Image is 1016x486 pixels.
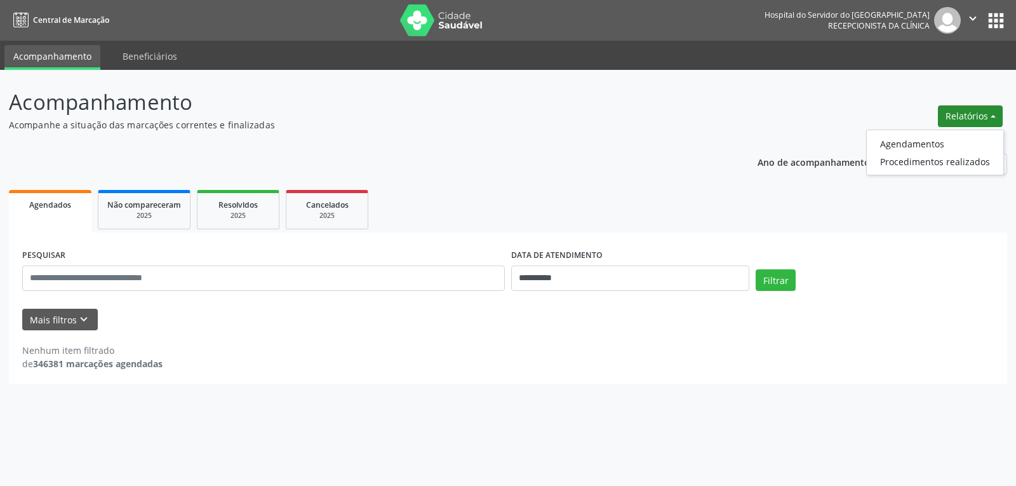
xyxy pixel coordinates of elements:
span: Recepcionista da clínica [828,20,930,31]
a: Agendamentos [867,135,1003,152]
button: Relatórios [938,105,1003,127]
p: Acompanhe a situação das marcações correntes e finalizadas [9,118,707,132]
a: Beneficiários [114,45,186,67]
a: Procedimentos realizados [867,152,1003,170]
span: Central de Marcação [33,15,109,25]
span: Agendados [29,199,71,210]
i: keyboard_arrow_down [77,313,91,327]
span: Não compareceram [107,199,181,210]
div: 2025 [206,211,270,220]
ul: Relatórios [866,130,1004,175]
div: 2025 [295,211,359,220]
label: DATA DE ATENDIMENTO [511,246,603,266]
a: Central de Marcação [9,10,109,30]
button: apps [985,10,1007,32]
span: Cancelados [306,199,349,210]
div: 2025 [107,211,181,220]
a: Acompanhamento [4,45,100,70]
div: Nenhum item filtrado [22,344,163,357]
strong: 346381 marcações agendadas [33,358,163,370]
div: de [22,357,163,370]
img: img [934,7,961,34]
i:  [966,11,980,25]
button: Filtrar [756,269,796,291]
span: Resolvidos [218,199,258,210]
div: Hospital do Servidor do [GEOGRAPHIC_DATA] [765,10,930,20]
button:  [961,7,985,34]
button: Mais filtroskeyboard_arrow_down [22,309,98,331]
label: PESQUISAR [22,246,65,266]
p: Acompanhamento [9,86,707,118]
p: Ano de acompanhamento [758,154,870,170]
